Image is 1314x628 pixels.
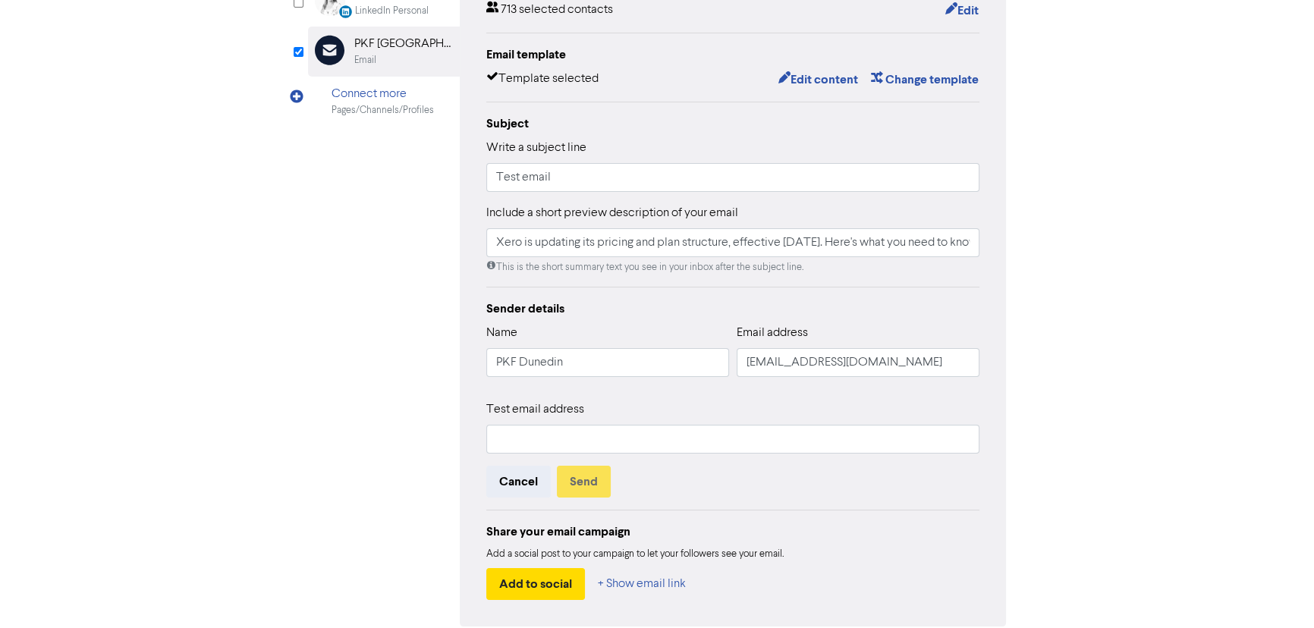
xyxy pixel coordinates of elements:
[1238,555,1314,628] iframe: Chat Widget
[778,70,859,89] button: Edit content
[354,53,376,68] div: Email
[486,115,979,133] div: Subject
[945,1,979,20] button: Edit
[332,85,434,103] div: Connect more
[486,260,979,275] div: This is the short summary text you see in your inbox after the subject line.
[486,1,613,20] div: 713 selected contacts
[737,324,808,342] label: Email address
[332,103,434,118] div: Pages/Channels/Profiles
[870,70,979,89] button: Change template
[486,324,517,342] label: Name
[486,466,551,498] button: Cancel
[486,400,584,419] label: Test email address
[354,35,451,53] div: PKF [GEOGRAPHIC_DATA]
[486,46,979,64] div: Email template
[486,204,738,222] label: Include a short preview description of your email
[355,4,429,18] div: LinkedIn Personal
[597,568,687,600] button: + Show email link
[486,139,586,157] label: Write a subject line
[486,568,585,600] button: Add to social
[308,77,460,126] div: Connect morePages/Channels/Profiles
[486,523,979,541] div: Share your email campaign
[486,300,979,318] div: Sender details
[308,27,460,76] div: PKF [GEOGRAPHIC_DATA]Email
[486,70,599,89] div: Template selected
[486,547,979,562] div: Add a social post to your campaign to let your followers see your email.
[557,466,611,498] button: Send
